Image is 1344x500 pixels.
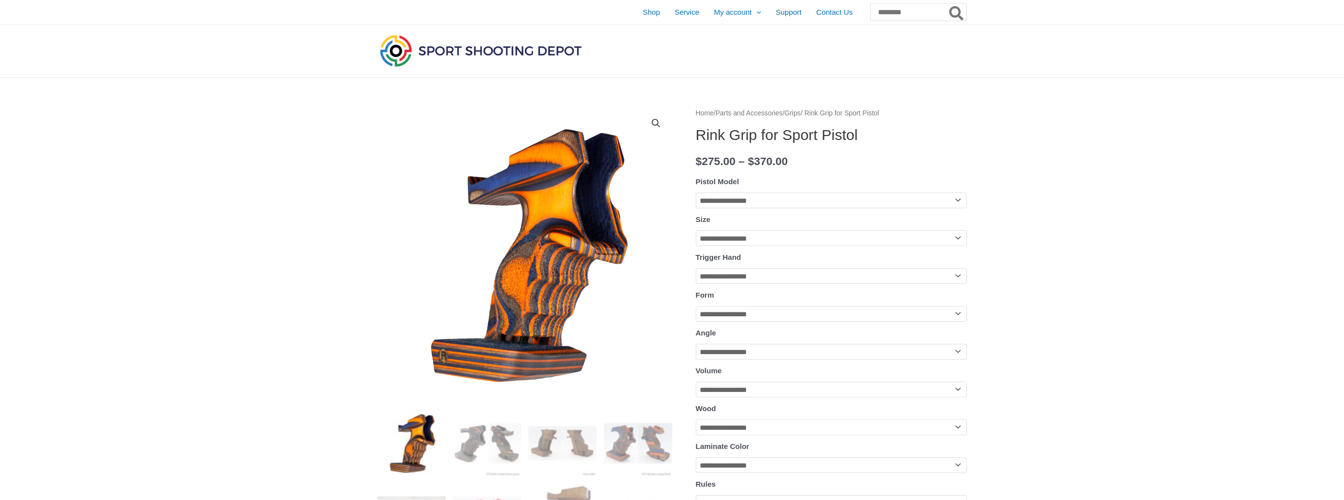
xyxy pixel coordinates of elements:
[696,215,711,223] label: Size
[696,177,739,186] label: Pistol Model
[696,107,967,120] nav: Breadcrumb
[378,409,446,477] img: Rink Grip for Sport Pistol
[528,409,597,477] img: Rink Grip for Sport Pistol - Image 3
[696,329,716,337] label: Angle
[378,107,672,402] img: Rink Grip for Sport Pistol
[696,155,702,167] span: $
[604,409,672,477] img: Rink Grip for Sport Pistol - Image 4
[696,404,716,413] label: Wood
[739,155,745,167] span: –
[947,4,966,21] button: Search
[696,155,736,167] bdi: 275.00
[696,291,714,299] label: Form
[696,110,714,117] a: Home
[696,480,716,488] label: Rules
[696,126,967,144] h1: Rink Grip for Sport Pistol
[748,155,788,167] bdi: 370.00
[453,409,521,477] img: Rink Grip for Sport Pistol - Image 2
[748,155,754,167] span: $
[647,114,665,132] a: View full-screen image gallery
[715,110,783,117] a: Parts and Accessories
[378,32,584,69] img: Sport Shooting Depot
[696,253,741,261] label: Trigger Hand
[696,366,722,375] label: Volume
[696,442,749,450] label: Laminate Color
[785,110,801,117] a: Grips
